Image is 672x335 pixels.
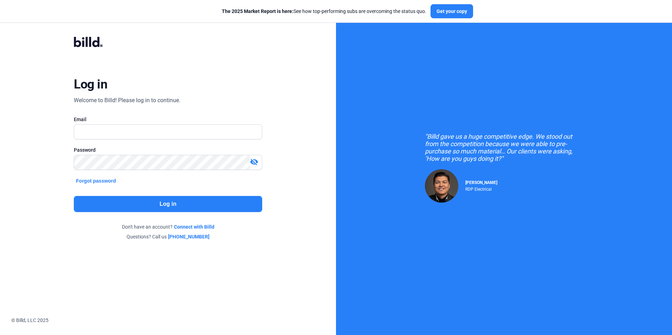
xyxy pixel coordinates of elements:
a: Connect with Billd [174,223,214,230]
div: Password [74,146,262,153]
div: Email [74,116,262,123]
div: RDP Electrical [465,185,497,192]
div: Don't have an account? [74,223,262,230]
button: Log in [74,196,262,212]
div: "Billd gave us a huge competitive edge. We stood out from the competition because we were able to... [425,133,583,162]
img: Raul Pacheco [425,169,458,203]
div: Questions? Call us [74,233,262,240]
span: The 2025 Market Report is here: [222,8,293,14]
button: Forgot password [74,177,118,185]
div: See how top-performing subs are overcoming the status quo. [222,8,426,15]
button: Get your copy [431,4,473,18]
div: Welcome to Billd! Please log in to continue. [74,96,180,105]
mat-icon: visibility_off [250,158,258,166]
span: [PERSON_NAME] [465,180,497,185]
div: Log in [74,77,107,92]
a: [PHONE_NUMBER] [168,233,209,240]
